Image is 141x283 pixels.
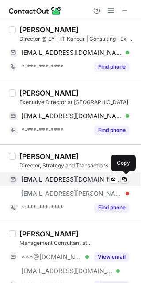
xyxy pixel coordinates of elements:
span: [EMAIL_ADDRESS][PERSON_NAME][DOMAIN_NAME] [21,190,122,198]
span: [EMAIL_ADDRESS][DOMAIN_NAME] [21,49,122,57]
div: [PERSON_NAME] [19,89,79,97]
div: [PERSON_NAME] [19,229,79,238]
div: [PERSON_NAME] [19,25,79,34]
button: Reveal Button [94,126,129,135]
span: [EMAIL_ADDRESS][DOMAIN_NAME] [21,175,122,183]
div: Management Consultant at [GEOGRAPHIC_DATA] | Digital Transformation | E-commerce | Strategy | Pro... [19,239,136,247]
button: Reveal Button [94,62,129,71]
div: Director, Strategy and Transactions, EY [GEOGRAPHIC_DATA] [19,162,136,170]
div: Director @ EY | IIT Kanpur | Consulting | Ex-Deloitte | [19,35,136,43]
span: [EMAIL_ADDRESS][DOMAIN_NAME] [21,112,122,120]
span: ***@[DOMAIN_NAME] [21,253,82,261]
div: [PERSON_NAME] [19,152,79,161]
span: [EMAIL_ADDRESS][DOMAIN_NAME] [21,267,113,275]
div: Executive Director at [GEOGRAPHIC_DATA] [19,98,136,106]
button: Reveal Button [94,203,129,212]
button: Reveal Button [94,252,129,261]
img: ContactOut v5.3.10 [9,5,62,16]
